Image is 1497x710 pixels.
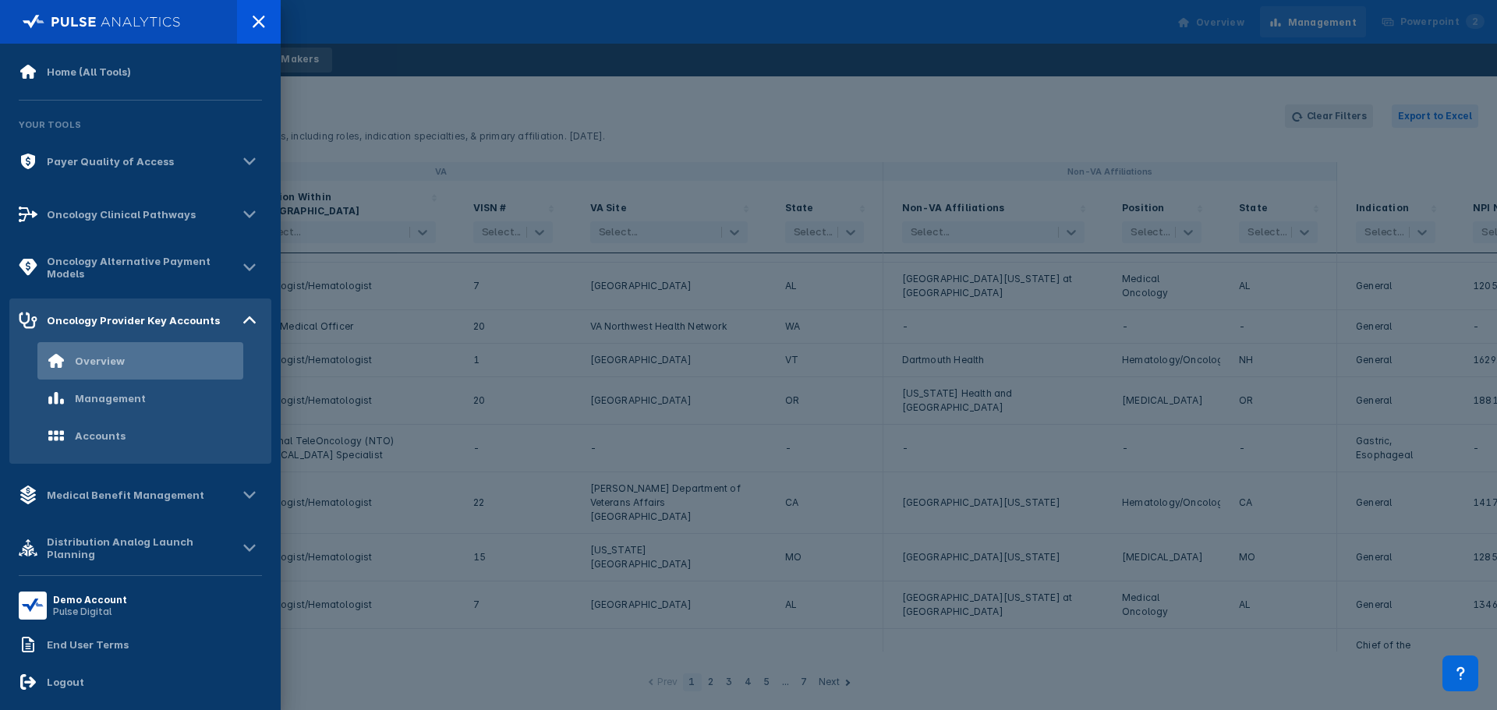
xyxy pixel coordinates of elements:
[1442,655,1478,691] div: Contact Support
[47,155,174,168] div: Payer Quality of Access
[9,380,271,417] a: Management
[47,638,129,651] div: End User Terms
[9,53,271,90] a: Home (All Tools)
[47,535,237,560] div: Distribution Analog Launch Planning
[75,355,125,367] div: Overview
[47,314,220,327] div: Oncology Provider Key Accounts
[9,417,271,454] a: Accounts
[47,255,237,280] div: Oncology Alternative Payment Models
[53,606,127,617] div: Pulse Digital
[47,208,196,221] div: Oncology Clinical Pathways
[53,594,127,606] div: Demo Account
[47,489,204,501] div: Medical Benefit Management
[23,11,181,33] img: pulse-logo-full-white.svg
[75,392,146,404] div: Management
[22,595,44,616] img: menu button
[9,110,271,140] div: Your Tools
[47,65,131,78] div: Home (All Tools)
[75,429,126,442] div: Accounts
[47,676,84,688] div: Logout
[9,342,271,380] a: Overview
[9,626,271,663] a: End User Terms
